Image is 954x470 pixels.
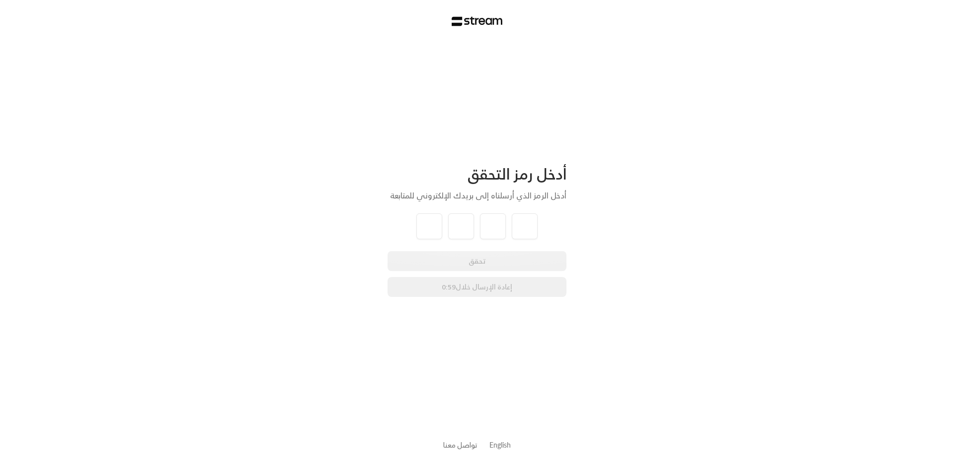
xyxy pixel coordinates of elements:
[452,16,503,26] img: Stream Logo
[388,165,566,184] div: أدخل رمز التحقق
[443,439,477,451] a: تواصل معنا
[388,189,566,201] div: أدخل الرمز الذي أرسلناه إلى بريدك الإلكتروني للمتابعة
[443,440,477,450] button: تواصل معنا
[489,436,511,454] a: English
